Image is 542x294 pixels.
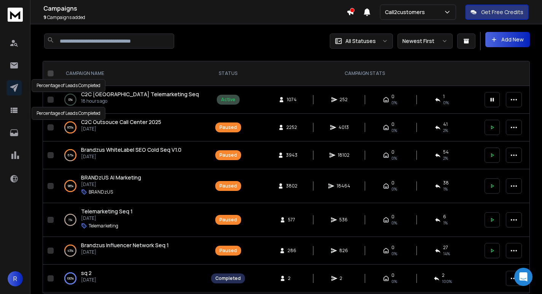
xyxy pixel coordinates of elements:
[391,121,394,127] span: 0
[288,275,296,281] span: 2
[465,5,529,20] button: Get Free Credits
[219,217,237,223] div: Paused
[81,146,181,153] span: Brandzus WhiteLabel SEO Cold Seq V1.0
[81,242,169,249] a: Brandzus Influencer Network Seq 1
[68,216,72,224] p: 1 %
[337,183,350,189] span: 18464
[391,251,397,257] span: 0%
[67,247,73,254] p: 43 %
[81,146,181,154] a: Brandzus WhiteLabel SEO Cold Seq V1.0
[443,155,448,161] span: 2 %
[221,97,235,103] div: Active
[485,32,530,47] button: Add New
[81,118,161,126] span: C2C Outsouce Call Center 2025
[443,186,448,192] span: 1 %
[391,180,394,186] span: 0
[81,118,161,126] a: C2C Outsouce Call Center 2025
[397,33,453,49] button: Newest First
[219,152,237,158] div: Paused
[81,215,133,221] p: [DATE]
[391,214,394,220] span: 0
[57,169,207,203] td: 98%BRANDzUS AI Marketing[DATE]BRANDzUS
[250,61,480,86] th: CAMPAIGN STATS
[81,91,199,98] a: C2C [GEOGRAPHIC_DATA] Telemarketing Seq
[219,124,237,130] div: Paused
[340,97,348,103] span: 252
[81,181,141,188] p: [DATE]
[391,149,394,155] span: 0
[514,268,532,286] div: Open Intercom Messenger
[81,174,141,181] a: BRANDzUS AI Marketing
[443,245,448,251] span: 27
[81,126,161,132] p: [DATE]
[391,127,397,133] span: 0%
[391,272,394,278] span: 0
[340,275,347,281] span: 2
[219,248,237,254] div: Paused
[443,180,449,186] span: 38
[207,61,250,86] th: STATUS
[286,183,297,189] span: 3802
[32,79,105,92] div: Percentage of Leads Completed
[8,271,23,286] button: R
[68,151,73,159] p: 67 %
[43,14,46,21] span: 9
[215,275,241,281] div: Completed
[443,251,450,257] span: 14 %
[81,277,96,283] p: [DATE]
[391,100,397,106] span: 0%
[57,265,207,292] td: 100%sq 2[DATE]
[443,127,448,133] span: 2 %
[57,203,207,237] td: 1%Telemarketing Seq 1[DATE]Telemarketing
[57,237,207,265] td: 43%Brandzus Influencer Network Seq 1[DATE]
[32,107,105,120] div: Percentage of Leads Completed
[345,37,376,45] p: All Statuses
[443,100,449,106] span: 0 %
[442,272,445,278] span: 2
[57,61,207,86] th: CAMPAIGN NAME
[43,4,346,13] h1: Campaigns
[89,189,113,195] p: BRANDzUS
[68,96,73,103] p: 0 %
[81,249,169,255] p: [DATE]
[385,8,428,16] p: Call2customers
[288,217,296,223] span: 577
[68,182,73,190] p: 98 %
[81,154,181,160] p: [DATE]
[81,269,92,277] span: sq 2
[288,248,296,254] span: 286
[481,8,523,16] p: Get Free Credits
[287,97,297,103] span: 1074
[339,124,349,130] span: 4013
[391,220,397,226] span: 0%
[81,98,199,104] p: 18 hours ago
[391,186,397,192] span: 0%
[391,94,394,100] span: 0
[67,124,73,131] p: 85 %
[443,214,446,220] span: 6
[391,278,397,284] span: 0%
[442,278,452,284] span: 100 %
[57,141,207,169] td: 67%Brandzus WhiteLabel SEO Cold Seq V1.0[DATE]
[43,14,346,21] p: Campaigns added
[443,220,448,226] span: 1 %
[67,275,74,282] p: 100 %
[89,223,118,229] p: Telemarketing
[81,208,133,215] a: Telemarketing Seq 1
[219,183,237,189] div: Paused
[57,86,207,114] td: 0%C2C [GEOGRAPHIC_DATA] Telemarketing Seq18 hours ago
[339,217,348,223] span: 536
[338,152,350,158] span: 18102
[57,114,207,141] td: 85%C2C Outsouce Call Center 2025[DATE]
[286,152,297,158] span: 3943
[443,121,448,127] span: 41
[391,155,397,161] span: 0%
[391,245,394,251] span: 0
[443,94,445,100] span: 1
[8,8,23,22] img: logo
